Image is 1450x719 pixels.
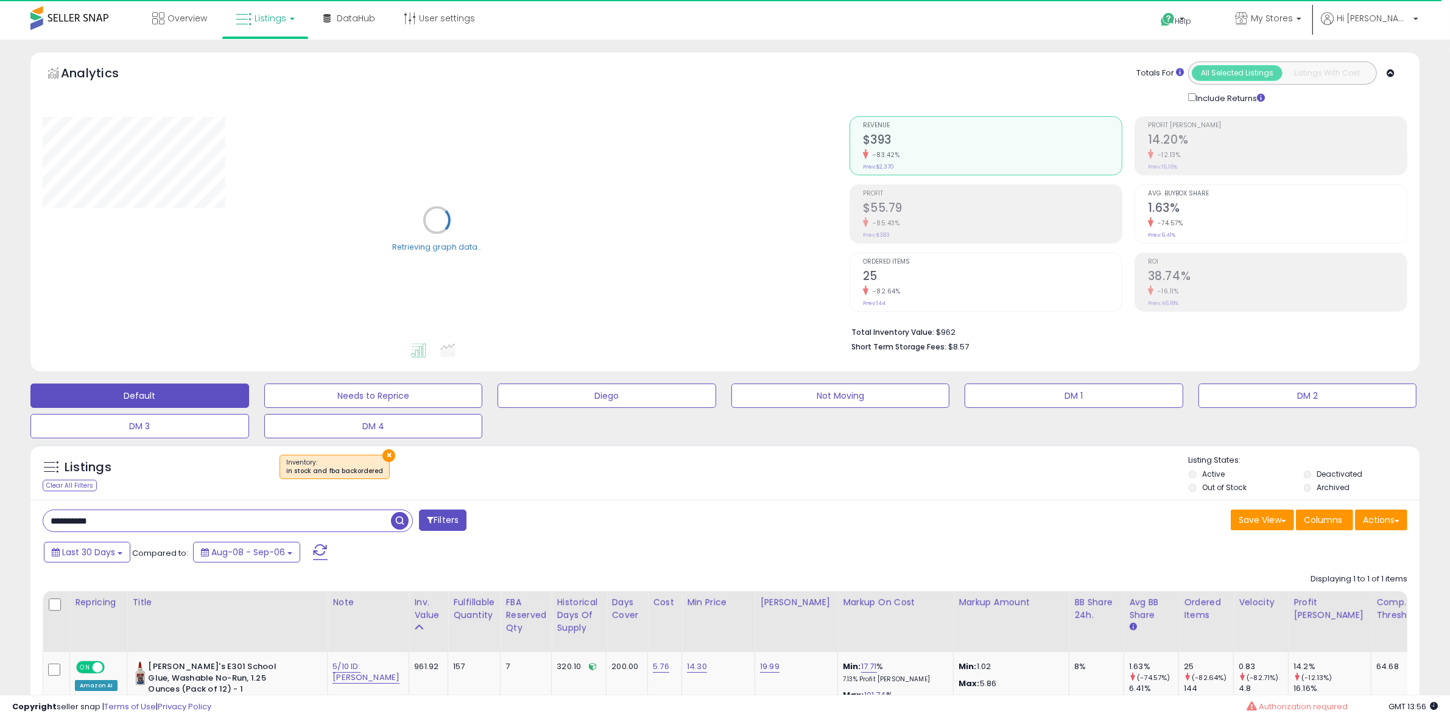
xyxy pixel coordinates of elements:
[1160,12,1175,27] i: Get Help
[255,12,286,24] span: Listings
[843,596,948,609] div: Markup on Cost
[1202,469,1225,479] label: Active
[1198,384,1417,408] button: DM 2
[959,661,1060,672] p: 1.02
[1337,12,1410,24] span: Hi [PERSON_NAME]
[61,65,143,85] h5: Analytics
[863,231,890,239] small: Prev: $383
[1192,673,1227,682] small: (-82.64%)
[104,701,156,712] a: Terms of Use
[1148,122,1407,129] span: Profit [PERSON_NAME]
[843,661,944,684] div: %
[1296,510,1353,530] button: Columns
[193,542,300,563] button: Aug-08 - Sep-06
[843,675,944,684] p: 7.13% Profit [PERSON_NAME]
[863,300,885,307] small: Prev: 144
[863,259,1122,265] span: Ordered Items
[148,661,296,698] b: [PERSON_NAME]'s E301 School Glue, Washable No-Run, 1.25 Ounces (Pack of 12) - 1
[211,546,285,558] span: Aug-08 - Sep-06
[1148,269,1407,286] h2: 38.74%
[1251,12,1293,24] span: My Stores
[653,596,677,609] div: Cost
[1175,16,1192,26] span: Help
[1129,683,1178,694] div: 6.41%
[1148,231,1175,239] small: Prev: 6.41%
[1148,259,1407,265] span: ROI
[135,661,145,686] img: 31MbbH-6D0L._SL40_.jpg
[861,661,877,673] a: 17.71
[419,510,466,531] button: Filters
[959,678,1060,689] p: 5.86
[505,596,546,634] div: FBA Reserved Qty
[1184,661,1233,672] div: 25
[1311,573,1407,585] div: Displaying 1 to 1 of 1 items
[863,201,1122,217] h2: $55.79
[1388,701,1438,712] span: 2025-10-7 13:56 GMT
[864,689,886,701] a: 101.74
[1148,133,1407,149] h2: 14.20%
[1148,300,1178,307] small: Prev: 46.18%
[158,701,211,712] a: Privacy Policy
[392,241,481,252] div: Retrieving graph data..
[65,459,111,476] h5: Listings
[1153,150,1181,160] small: -12.13%
[1129,661,1178,672] div: 1.63%
[1189,455,1420,466] p: Listing States:
[760,661,780,673] a: 19.99
[760,596,832,609] div: [PERSON_NAME]
[843,661,861,672] b: Min:
[611,661,638,672] div: 200.00
[286,458,383,476] span: Inventory :
[948,341,969,352] span: $8.57
[1239,661,1288,672] div: 0.83
[1074,596,1119,622] div: BB Share 24h.
[1376,661,1435,672] div: 64.68
[414,661,438,672] div: 961.92
[12,701,57,712] strong: Copyright
[1317,469,1363,479] label: Deactivated
[851,327,934,337] b: Total Inventory Value:
[132,596,322,609] div: Title
[167,12,207,24] span: Overview
[1192,65,1283,81] button: All Selected Listings
[959,678,980,689] strong: Max:
[557,661,597,672] div: 320.10
[77,662,93,673] span: ON
[843,689,864,701] b: Max:
[1148,191,1407,197] span: Avg. Buybox Share
[75,596,122,609] div: Repricing
[103,662,122,673] span: OFF
[838,591,954,652] th: The percentage added to the cost of goods (COGS) that forms the calculator for Min & Max prices.
[30,414,249,438] button: DM 3
[1148,201,1407,217] h2: 1.63%
[863,191,1122,197] span: Profit
[12,701,211,713] div: seller snap | |
[1179,91,1279,104] div: Include Returns
[1153,287,1179,296] small: -16.11%
[286,467,383,475] div: in stock and fba backordered
[1282,65,1373,81] button: Listings With Cost
[687,596,750,609] div: Min Price
[453,661,491,672] div: 157
[1239,596,1283,609] div: Velocity
[264,384,483,408] button: Needs to Reprice
[1148,163,1177,170] small: Prev: 16.16%
[75,680,118,691] div: Amazon AI
[132,547,188,559] span: Compared to:
[1376,596,1439,622] div: Comp. Price Threshold
[611,596,642,622] div: Days Cover
[868,150,900,160] small: -83.42%
[1151,3,1216,40] a: Help
[333,596,404,609] div: Note
[30,384,249,408] button: Default
[863,163,894,170] small: Prev: $2,370
[959,596,1064,609] div: Markup Amount
[1231,510,1294,530] button: Save View
[1136,68,1184,79] div: Totals For
[1293,596,1366,622] div: Profit [PERSON_NAME]
[1259,701,1348,712] span: Authorization required
[62,546,115,558] span: Last 30 Days
[851,342,946,352] b: Short Term Storage Fees:
[43,480,97,491] div: Clear All Filters
[965,384,1183,408] button: DM 1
